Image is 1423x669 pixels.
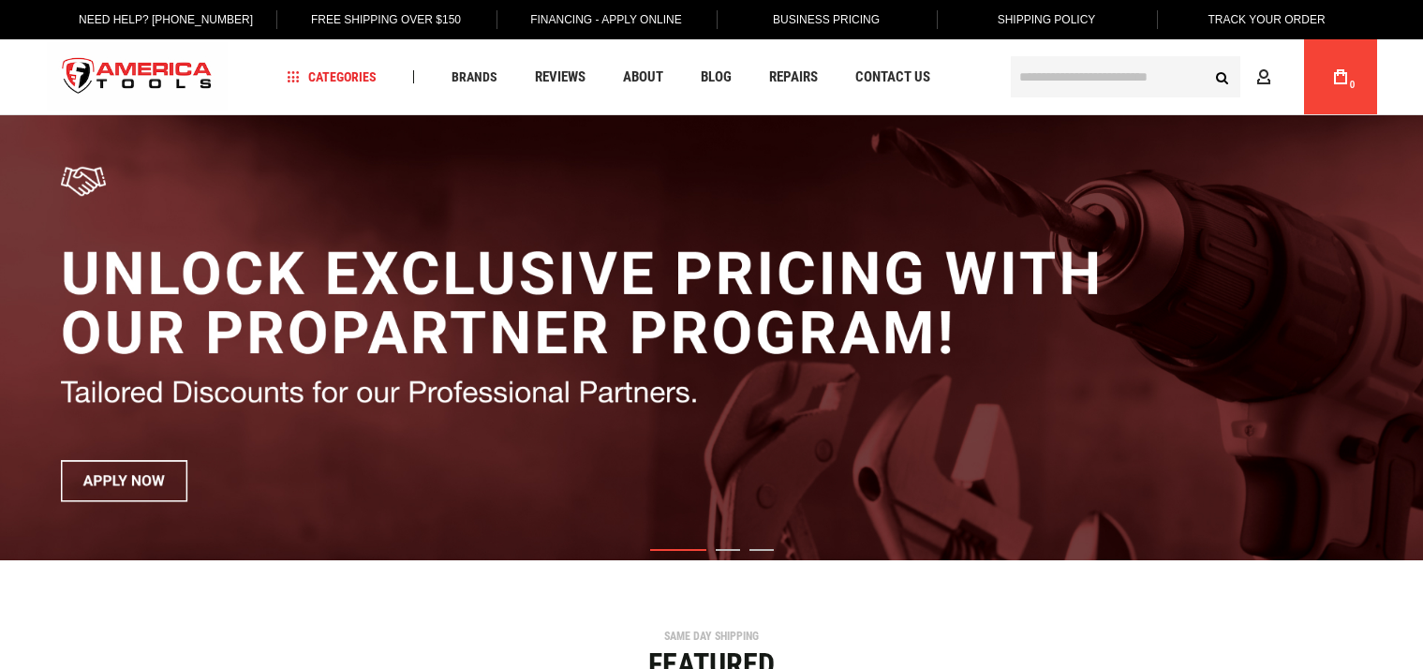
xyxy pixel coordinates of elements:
span: Repairs [769,70,818,84]
a: 0 [1323,39,1358,114]
a: Reviews [526,65,594,90]
a: Blog [692,65,740,90]
span: 0 [1350,80,1356,90]
a: Contact Us [847,65,939,90]
span: Contact Us [855,70,930,84]
span: Shipping Policy [998,13,1096,26]
button: Search [1205,59,1240,95]
a: Repairs [761,65,826,90]
span: Brands [452,70,497,83]
span: Reviews [535,70,586,84]
a: About [615,65,672,90]
span: Blog [701,70,732,84]
div: SAME DAY SHIPPING [42,631,1382,642]
span: About [623,70,663,84]
span: Categories [287,70,377,83]
a: Categories [278,65,385,90]
img: America Tools [47,42,229,112]
a: store logo [47,42,229,112]
a: Brands [443,65,506,90]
